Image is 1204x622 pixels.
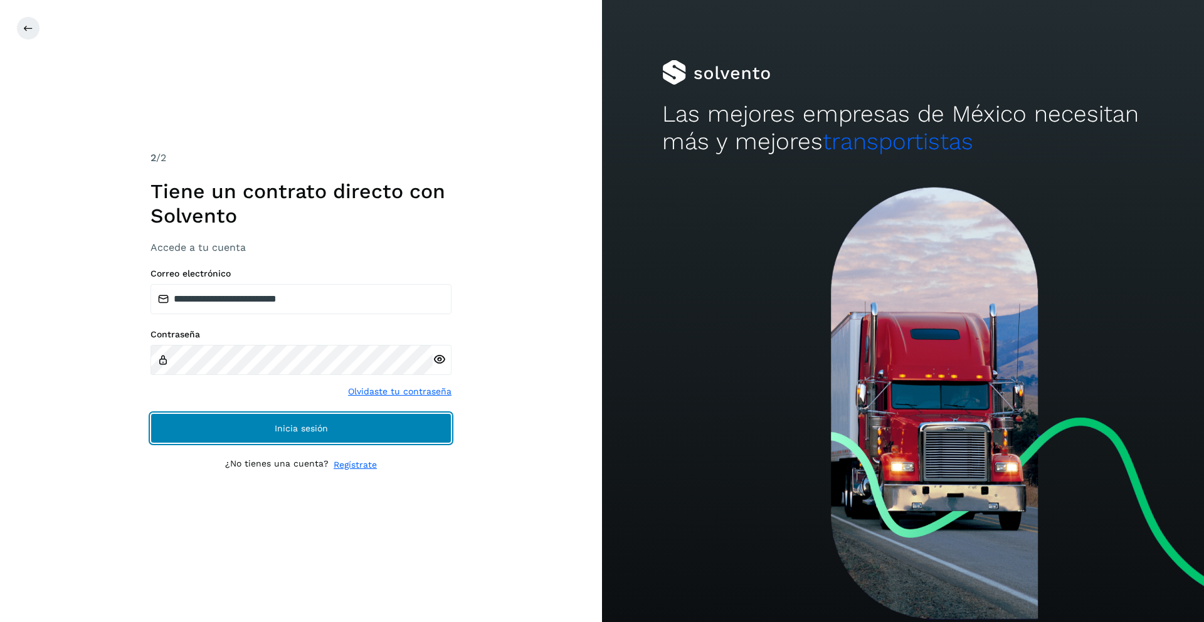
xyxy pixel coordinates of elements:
a: Olvidaste tu contraseña [348,385,451,398]
h1: Tiene un contrato directo con Solvento [150,179,451,228]
p: ¿No tienes una cuenta? [225,458,329,472]
label: Correo electrónico [150,268,451,279]
a: Regístrate [334,458,377,472]
span: transportistas [823,128,973,155]
span: Inicia sesión [275,424,328,433]
div: /2 [150,150,451,166]
button: Inicia sesión [150,413,451,443]
h3: Accede a tu cuenta [150,241,451,253]
label: Contraseña [150,329,451,340]
h2: Las mejores empresas de México necesitan más y mejores [662,100,1144,156]
span: 2 [150,152,156,164]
